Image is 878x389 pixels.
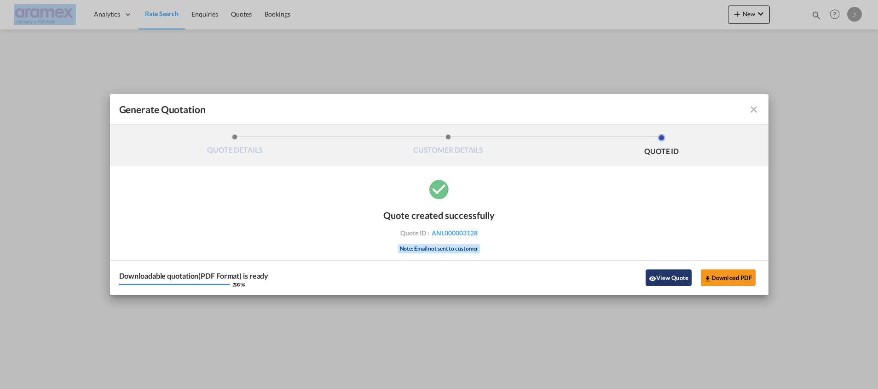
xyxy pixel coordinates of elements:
md-icon: icon-checkbox-marked-circle [427,177,451,200]
md-icon: icon-download [704,275,711,282]
button: Download PDF [701,269,756,286]
div: Note: Email not sent to customer [398,244,480,253]
button: icon-eyeView Quote [646,269,692,286]
div: Quote ID : [386,229,492,237]
md-dialog: Generate QuotationQUOTE ... [110,94,768,295]
li: QUOTE DETAILS [128,134,342,159]
div: Downloadable quotation(PDF Format) is ready [119,272,269,280]
li: QUOTE ID [555,134,768,159]
div: Quote created successfully [383,210,495,221]
li: CUSTOMER DETAILS [341,134,555,159]
md-icon: icon-close fg-AAA8AD cursor m-0 [748,104,759,115]
span: Generate Quotation [119,103,206,115]
md-icon: icon-eye [649,275,656,282]
span: ANL000003128 [432,229,478,237]
div: 100 % [232,282,245,287]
